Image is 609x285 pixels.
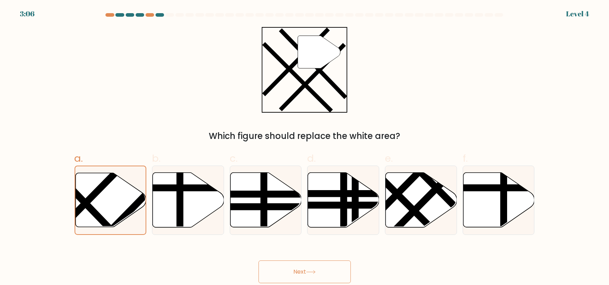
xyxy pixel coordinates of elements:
g: " [298,36,340,69]
div: Which figure should replace the white area? [79,130,531,142]
span: d. [307,151,316,165]
span: e. [385,151,393,165]
span: f. [463,151,468,165]
span: c. [230,151,238,165]
span: b. [152,151,161,165]
div: Level 4 [566,9,589,19]
div: 3:06 [20,9,34,19]
span: a. [75,151,83,165]
button: Next [259,260,351,283]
